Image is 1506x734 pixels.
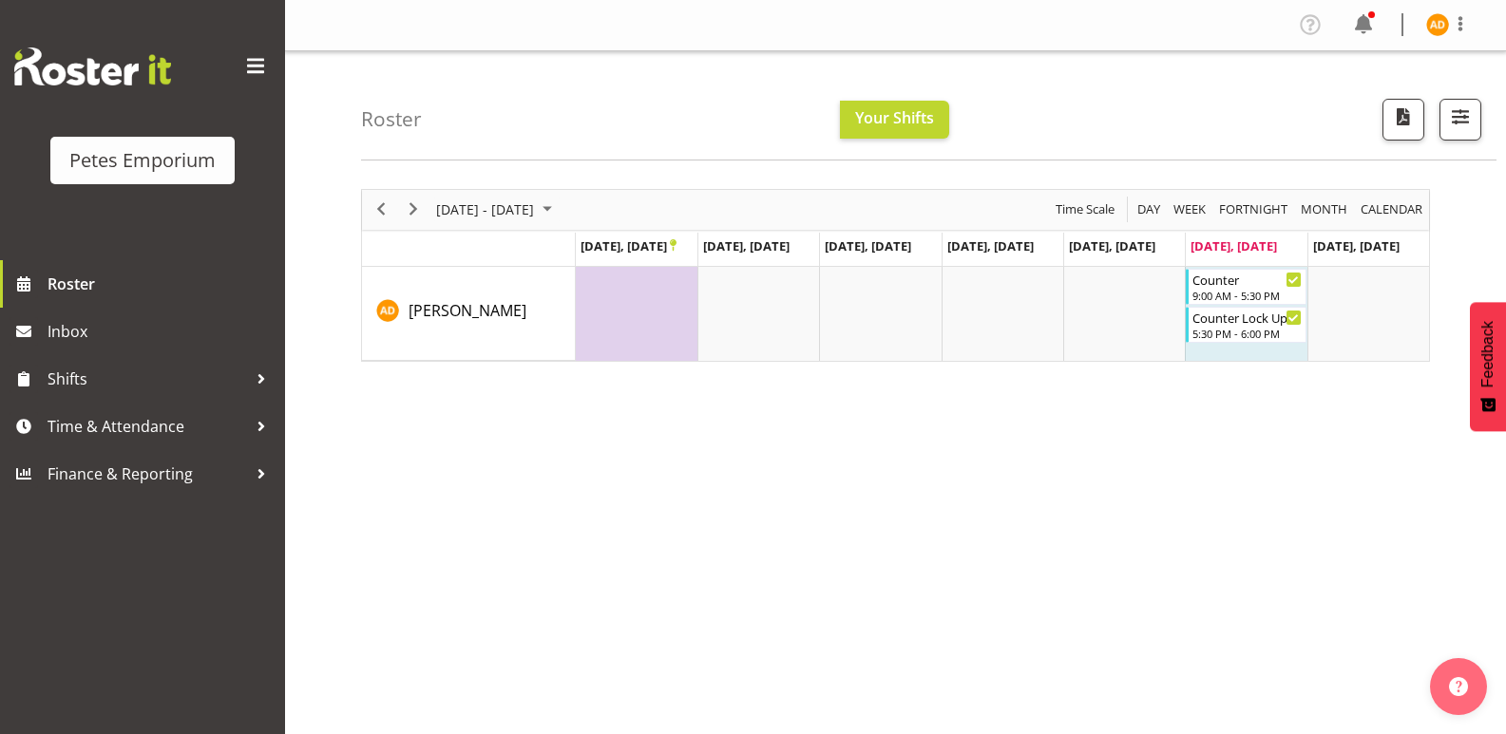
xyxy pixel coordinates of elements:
button: Feedback - Show survey [1470,302,1506,431]
span: [PERSON_NAME] [409,300,526,321]
span: [DATE], [DATE] [1069,237,1155,254]
span: Time & Attendance [48,412,247,441]
div: 9:00 AM - 5:30 PM [1192,288,1301,303]
img: help-xxl-2.png [1449,677,1468,696]
span: Roster [48,270,276,298]
span: calendar [1359,198,1424,221]
h4: Roster [361,108,422,130]
span: [DATE], [DATE] [1313,237,1400,254]
div: 5:30 PM - 6:00 PM [1192,326,1301,341]
button: Download a PDF of the roster according to the set date range. [1382,99,1424,141]
div: next period [397,190,429,230]
td: Amelia Denz resource [362,267,576,361]
a: [PERSON_NAME] [409,299,526,322]
span: [DATE] - [DATE] [434,198,536,221]
span: Fortnight [1217,198,1289,221]
span: [DATE], [DATE] [581,237,677,254]
button: Previous [369,198,394,221]
span: Finance & Reporting [48,460,247,488]
span: [DATE], [DATE] [825,237,911,254]
div: Counter [1192,270,1301,289]
span: Feedback [1479,321,1496,387]
span: Month [1299,198,1349,221]
span: Shifts [48,365,247,393]
div: Amelia Denz"s event - Counter Begin From Saturday, September 27, 2025 at 9:00:00 AM GMT+12:00 End... [1186,269,1306,305]
span: Day [1135,198,1162,221]
span: Inbox [48,317,276,346]
img: amelia-denz7002.jpg [1426,13,1449,36]
button: Timeline Day [1134,198,1164,221]
div: Petes Emporium [69,146,216,175]
img: Rosterit website logo [14,47,171,85]
table: Timeline Week of September 27, 2025 [576,267,1429,361]
div: September 22 - 28, 2025 [429,190,563,230]
button: Month [1358,198,1426,221]
button: Timeline Month [1298,198,1351,221]
span: Your Shifts [855,107,934,128]
div: previous period [365,190,397,230]
div: Amelia Denz"s event - Counter Lock Up Begin From Saturday, September 27, 2025 at 5:30:00 PM GMT+1... [1186,307,1306,343]
span: Week [1172,198,1208,221]
span: [DATE], [DATE] [703,237,790,254]
button: Filter Shifts [1439,99,1481,141]
button: Fortnight [1216,198,1291,221]
button: Your Shifts [840,101,949,139]
button: Timeline Week [1171,198,1210,221]
span: [DATE], [DATE] [947,237,1034,254]
button: September 2025 [433,198,561,221]
button: Time Scale [1053,198,1118,221]
div: Timeline Week of September 27, 2025 [361,189,1430,362]
span: [DATE], [DATE] [1191,237,1277,254]
button: Next [401,198,427,221]
div: Counter Lock Up [1192,308,1301,327]
span: Time Scale [1054,198,1116,221]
